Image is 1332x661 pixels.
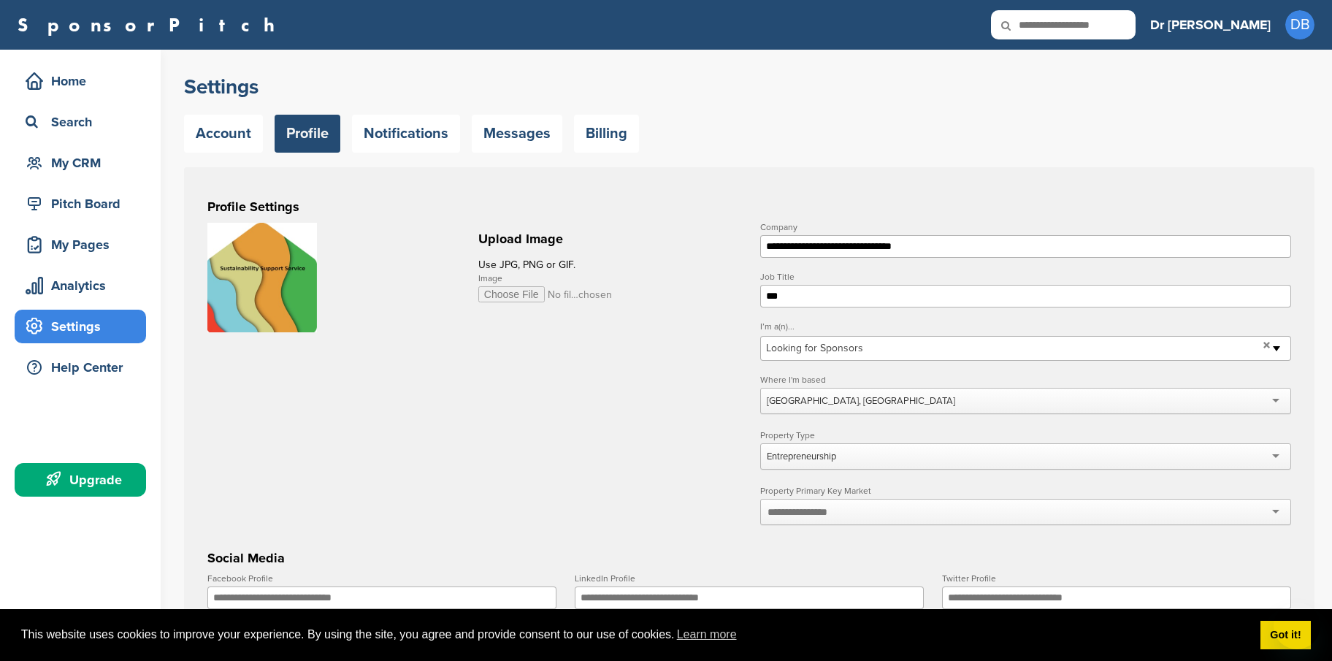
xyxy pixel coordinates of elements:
h2: Upload Image [478,229,738,249]
h3: Dr [PERSON_NAME] [1150,15,1271,35]
a: Billing [574,115,639,153]
div: Upgrade [22,467,146,493]
label: Company [760,223,1291,232]
label: Twitter Profile [942,574,1291,583]
a: Messages [472,115,562,153]
a: SponsorPitch [18,15,284,34]
a: Settings [15,310,146,343]
div: Analytics [22,272,146,299]
div: Help Center [22,354,146,381]
a: Dr [PERSON_NAME] [1150,9,1271,41]
a: Pitch Board [15,187,146,221]
h3: Profile Settings [207,196,1291,217]
p: Use JPG, PNG or GIF. [478,256,738,274]
label: Facebook Profile [207,574,556,583]
a: dismiss cookie message [1260,621,1311,650]
a: learn more about cookies [675,624,739,646]
a: Analytics [15,269,146,302]
label: Image [478,274,738,283]
div: [GEOGRAPHIC_DATA], [GEOGRAPHIC_DATA] [767,394,955,408]
img: LOGO%20SS%20service%20300.jpg [207,223,317,332]
span: DB [1285,10,1314,39]
div: My Pages [22,232,146,258]
span: Looking for Sponsors [766,340,1258,357]
div: Settings [22,313,146,340]
label: LinkedIn Profile [575,574,924,583]
label: Job Title [760,272,1291,281]
div: Pitch Board [22,191,146,217]
a: Account [184,115,263,153]
a: Help Center [15,351,146,384]
h2: Settings [184,74,1314,100]
div: My CRM [22,150,146,176]
a: Notifications [352,115,460,153]
h3: Social Media [207,548,1291,568]
a: My Pages [15,228,146,261]
iframe: Button to launch messaging window [1274,603,1320,649]
a: Search [15,105,146,139]
label: Property Type [760,431,1291,440]
a: My CRM [15,146,146,180]
label: I’m a(n)... [760,322,1291,331]
div: Search [22,109,146,135]
a: Profile [275,115,340,153]
a: Upgrade [15,463,146,497]
label: Where I'm based [760,375,1291,384]
span: This website uses cookies to improve your experience. By using the site, you agree and provide co... [21,624,1249,646]
div: Home [22,68,146,94]
div: Entrepreneurship [767,450,836,463]
label: Property Primary Key Market [760,486,1291,495]
a: Home [15,64,146,98]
